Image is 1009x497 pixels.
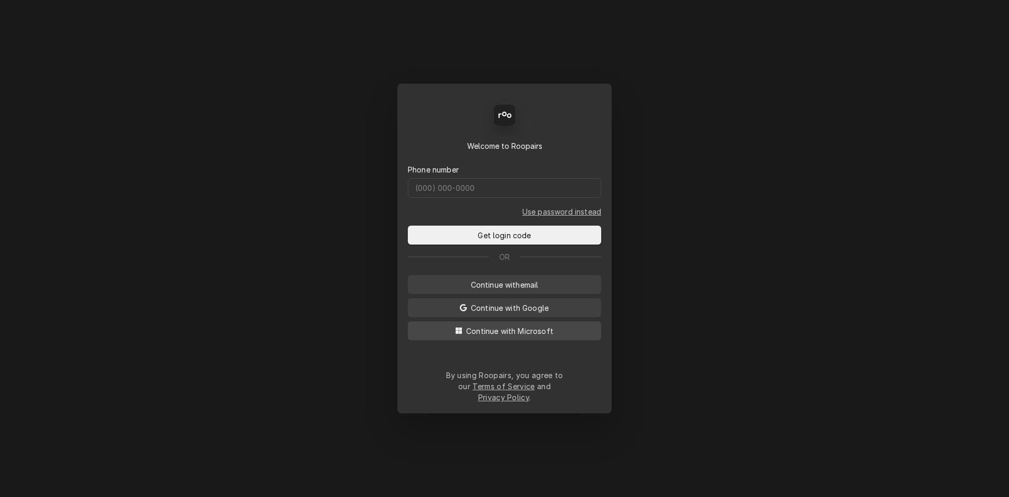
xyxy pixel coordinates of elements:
[408,251,601,262] div: Or
[408,226,601,245] button: Get login code
[408,140,601,151] div: Welcome to Roopairs
[408,275,601,294] button: Continue withemail
[408,321,601,340] button: Continue with Microsoft
[478,393,529,402] a: Privacy Policy
[464,326,555,337] span: Continue with Microsoft
[408,178,601,198] input: (000) 000-0000
[476,230,533,241] span: Get login code
[469,279,541,290] span: Continue with email
[522,206,601,217] a: Go to Phone and password form
[469,302,551,313] span: Continue with Google
[408,164,459,175] label: Phone number
[408,298,601,317] button: Continue with Google
[446,370,563,403] div: By using Roopairs, you agree to our and .
[472,382,534,391] a: Terms of Service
